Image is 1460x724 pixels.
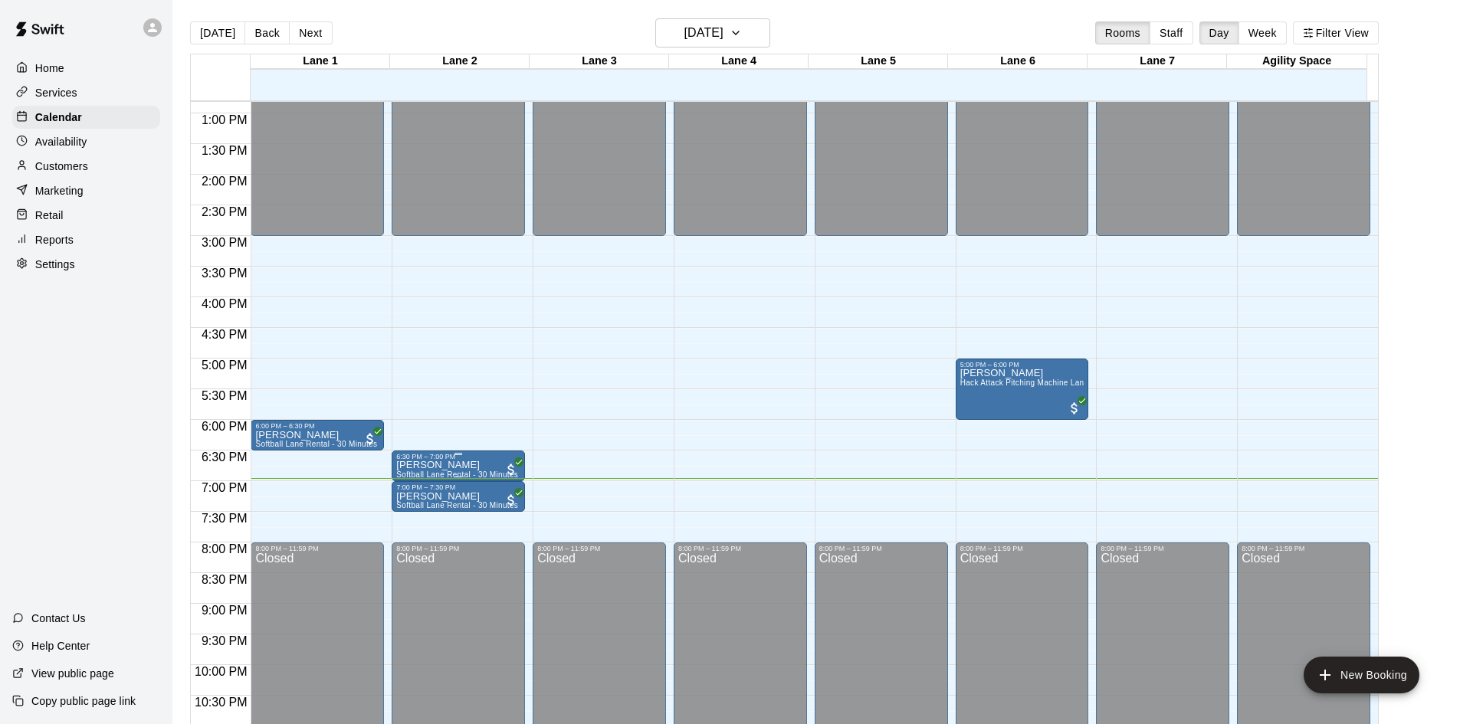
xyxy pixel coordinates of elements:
[537,545,661,552] div: 8:00 PM – 11:59 PM
[35,257,75,272] p: Settings
[198,512,251,525] span: 7:30 PM
[190,21,245,44] button: [DATE]
[198,420,251,433] span: 6:00 PM
[1095,21,1150,44] button: Rooms
[31,666,114,681] p: View public page
[35,85,77,100] p: Services
[390,54,530,69] div: Lane 2
[31,693,136,709] p: Copy public page link
[198,604,251,617] span: 9:00 PM
[198,389,251,402] span: 5:30 PM
[198,634,251,647] span: 9:30 PM
[198,328,251,341] span: 4:30 PM
[31,638,90,654] p: Help Center
[35,134,87,149] p: Availability
[1101,545,1225,552] div: 8:00 PM – 11:59 PM
[198,144,251,157] span: 1:30 PM
[35,183,84,198] p: Marketing
[198,573,251,586] span: 8:30 PM
[12,253,160,276] a: Settings
[198,175,251,188] span: 2:00 PM
[12,228,160,251] a: Reports
[198,267,251,280] span: 3:30 PM
[396,453,520,460] div: 6:30 PM – 7:00 PM
[530,54,669,69] div: Lane 3
[1088,54,1227,69] div: Lane 7
[504,462,519,477] span: All customers have paid
[198,450,251,464] span: 6:30 PM
[655,18,770,48] button: [DATE]
[35,110,82,125] p: Calendar
[198,359,251,372] span: 5:00 PM
[244,21,290,44] button: Back
[363,431,378,447] span: All customers have paid
[1227,54,1366,69] div: Agility Space
[12,81,160,104] a: Services
[251,54,390,69] div: Lane 1
[12,179,160,202] a: Marketing
[289,21,332,44] button: Next
[678,545,802,552] div: 8:00 PM – 11:59 PM
[191,696,251,709] span: 10:30 PM
[1199,21,1239,44] button: Day
[198,297,251,310] span: 4:00 PM
[191,665,251,678] span: 10:00 PM
[396,470,518,479] span: Softball Lane Rental - 30 Minutes
[12,57,160,80] a: Home
[392,481,525,512] div: 7:00 PM – 7:30 PM: Savannah Clark
[198,205,251,218] span: 2:30 PM
[35,61,64,76] p: Home
[255,545,379,552] div: 8:00 PM – 11:59 PM
[396,501,518,509] span: Softball Lane Rental - 30 Minutes
[198,236,251,249] span: 3:00 PM
[669,54,809,69] div: Lane 4
[1242,545,1366,552] div: 8:00 PM – 11:59 PM
[809,54,948,69] div: Lane 5
[1067,401,1082,416] span: All customers have paid
[12,106,160,129] a: Calendar
[31,611,86,626] p: Contact Us
[198,113,251,126] span: 1:00 PM
[1239,21,1287,44] button: Week
[819,545,943,552] div: 8:00 PM – 11:59 PM
[1150,21,1193,44] button: Staff
[960,361,1084,369] div: 5:00 PM – 6:00 PM
[396,545,520,552] div: 8:00 PM – 11:59 PM
[35,232,74,247] p: Reports
[198,542,251,555] span: 8:00 PM
[956,359,1089,420] div: 5:00 PM – 6:00 PM: Nathan Favereaux
[12,204,160,227] a: Retail
[684,22,723,44] h6: [DATE]
[12,155,160,178] a: Customers
[255,422,379,430] div: 6:00 PM – 6:30 PM
[12,130,160,153] a: Availability
[198,481,251,494] span: 7:00 PM
[960,545,1084,552] div: 8:00 PM – 11:59 PM
[35,159,88,174] p: Customers
[948,54,1088,69] div: Lane 6
[396,483,520,491] div: 7:00 PM – 7:30 PM
[255,440,377,448] span: Softball Lane Rental - 30 Minutes
[504,493,519,508] span: All customers have paid
[1304,657,1419,693] button: add
[960,378,1154,387] span: Hack Attack Pitching Machine Lane Rental - Baseball
[1293,21,1379,44] button: Filter View
[392,450,525,481] div: 6:30 PM – 7:00 PM: Savannah Clark
[251,420,384,450] div: 6:00 PM – 6:30 PM: Cayden Sparks
[35,208,64,223] p: Retail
